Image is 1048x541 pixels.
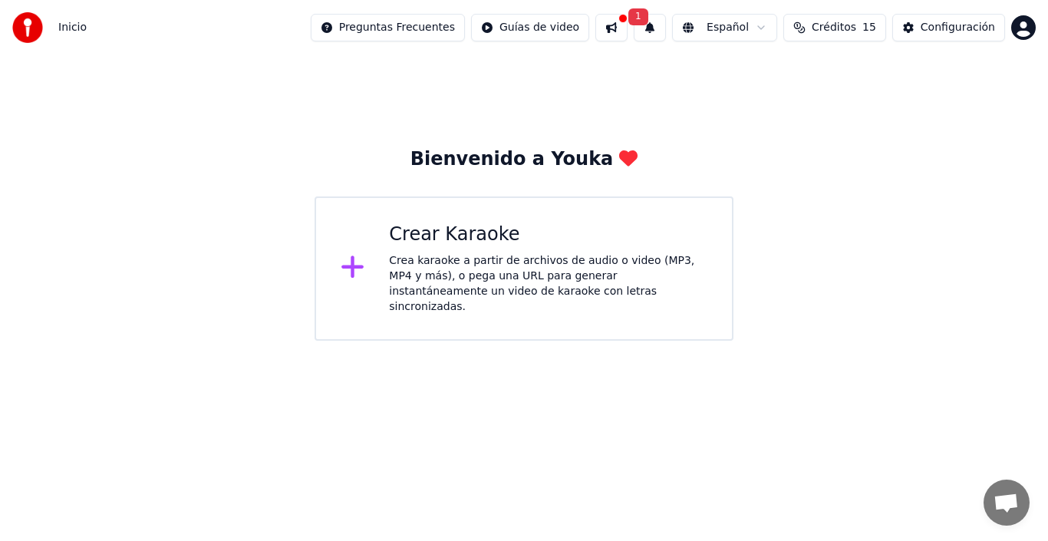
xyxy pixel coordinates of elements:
button: Preguntas Frecuentes [311,14,465,41]
span: Créditos [812,20,856,35]
img: youka [12,12,43,43]
button: Créditos15 [783,14,886,41]
div: Crear Karaoke [389,223,707,247]
div: Bienvenido a Youka [410,147,638,172]
div: Crea karaoke a partir de archivos de audio o video (MP3, MP4 y más), o pega una URL para generar ... [389,253,707,315]
span: 15 [862,20,876,35]
div: Chat abierto [984,480,1030,526]
nav: breadcrumb [58,20,87,35]
span: Inicio [58,20,87,35]
button: 1 [634,14,666,41]
div: Configuración [921,20,995,35]
button: Guías de video [471,14,589,41]
span: 1 [628,8,648,25]
button: Configuración [892,14,1005,41]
